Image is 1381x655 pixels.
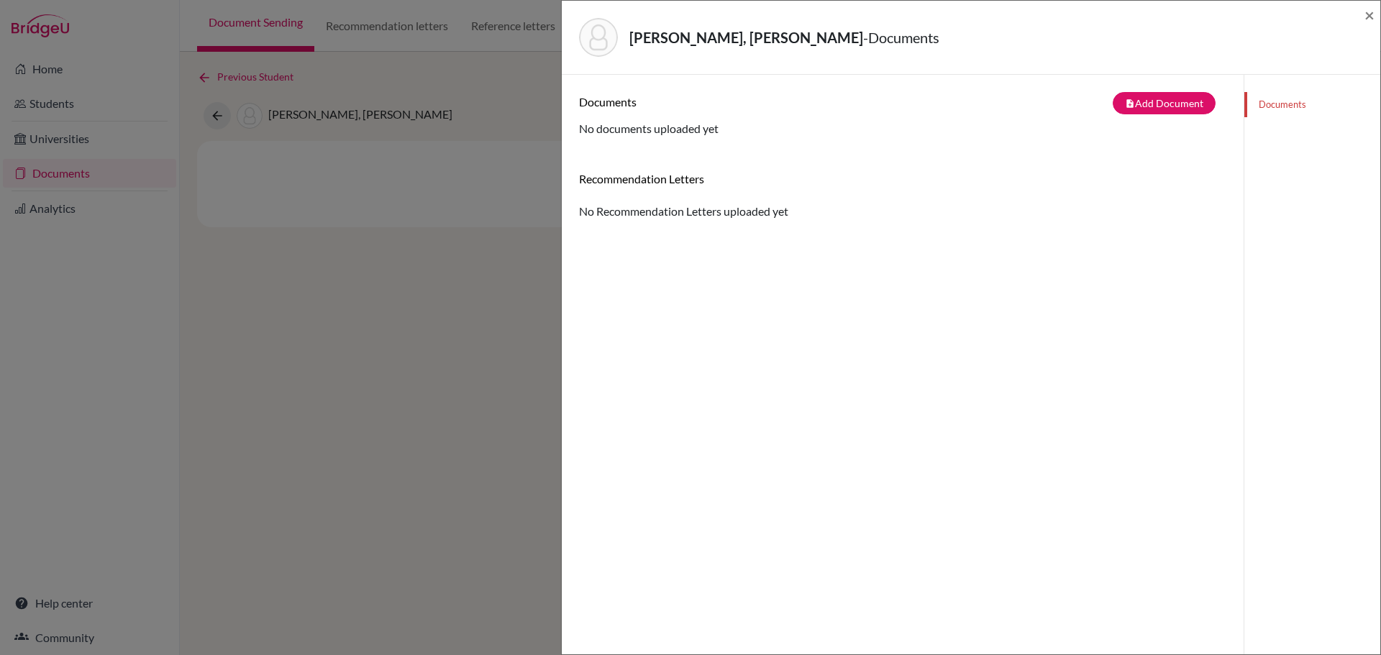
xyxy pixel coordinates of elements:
button: note_addAdd Document [1113,92,1216,114]
h6: Recommendation Letters [579,172,1226,185]
span: - Documents [863,29,939,46]
h6: Documents [579,95,903,109]
strong: [PERSON_NAME], [PERSON_NAME] [629,29,863,46]
i: note_add [1125,99,1135,109]
span: × [1364,4,1375,25]
div: No Recommendation Letters uploaded yet [579,172,1226,220]
a: Documents [1244,92,1380,117]
div: No documents uploaded yet [579,92,1226,137]
button: Close [1364,6,1375,24]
